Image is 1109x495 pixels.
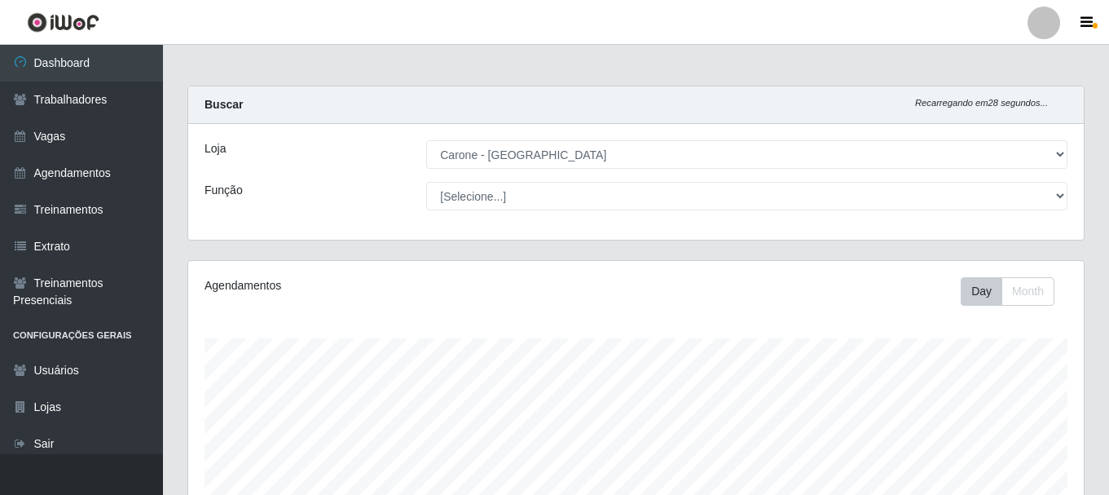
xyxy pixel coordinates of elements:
[205,98,243,111] strong: Buscar
[205,277,550,294] div: Agendamentos
[205,140,226,157] label: Loja
[915,98,1048,108] i: Recarregando em 28 segundos...
[205,182,243,199] label: Função
[961,277,1067,306] div: Toolbar with button groups
[961,277,1054,306] div: First group
[1001,277,1054,306] button: Month
[961,277,1002,306] button: Day
[27,12,99,33] img: CoreUI Logo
